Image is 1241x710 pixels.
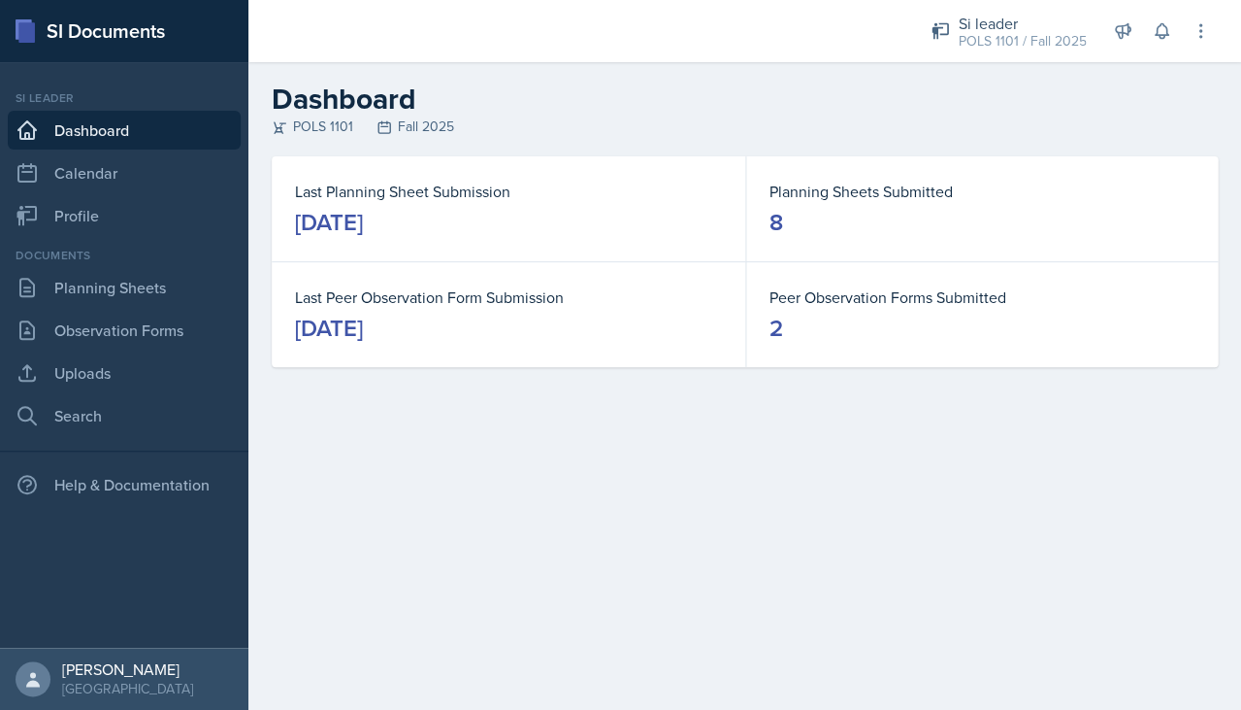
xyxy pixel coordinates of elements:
a: Profile [8,196,241,235]
div: POLS 1101 Fall 2025 [272,117,1218,137]
a: Calendar [8,153,241,192]
a: Uploads [8,354,241,392]
div: Si leader [958,12,1086,35]
div: [GEOGRAPHIC_DATA] [62,679,193,698]
dt: Planning Sheets Submitted [769,180,1195,203]
a: Planning Sheets [8,268,241,307]
div: Si leader [8,89,241,107]
div: [DATE] [295,207,363,238]
a: Dashboard [8,111,241,150]
div: 8 [769,207,783,238]
div: POLS 1101 / Fall 2025 [958,31,1086,51]
div: [DATE] [295,313,363,344]
dt: Last Planning Sheet Submission [295,180,722,203]
div: [PERSON_NAME] [62,659,193,679]
div: Documents [8,247,241,264]
div: 2 [769,313,783,344]
div: Help & Documentation [8,465,241,504]
h2: Dashboard [272,82,1218,117]
dt: Peer Observation Forms Submitted [769,286,1195,309]
a: Observation Forms [8,311,241,350]
dt: Last Peer Observation Form Submission [295,286,722,309]
a: Search [8,396,241,435]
